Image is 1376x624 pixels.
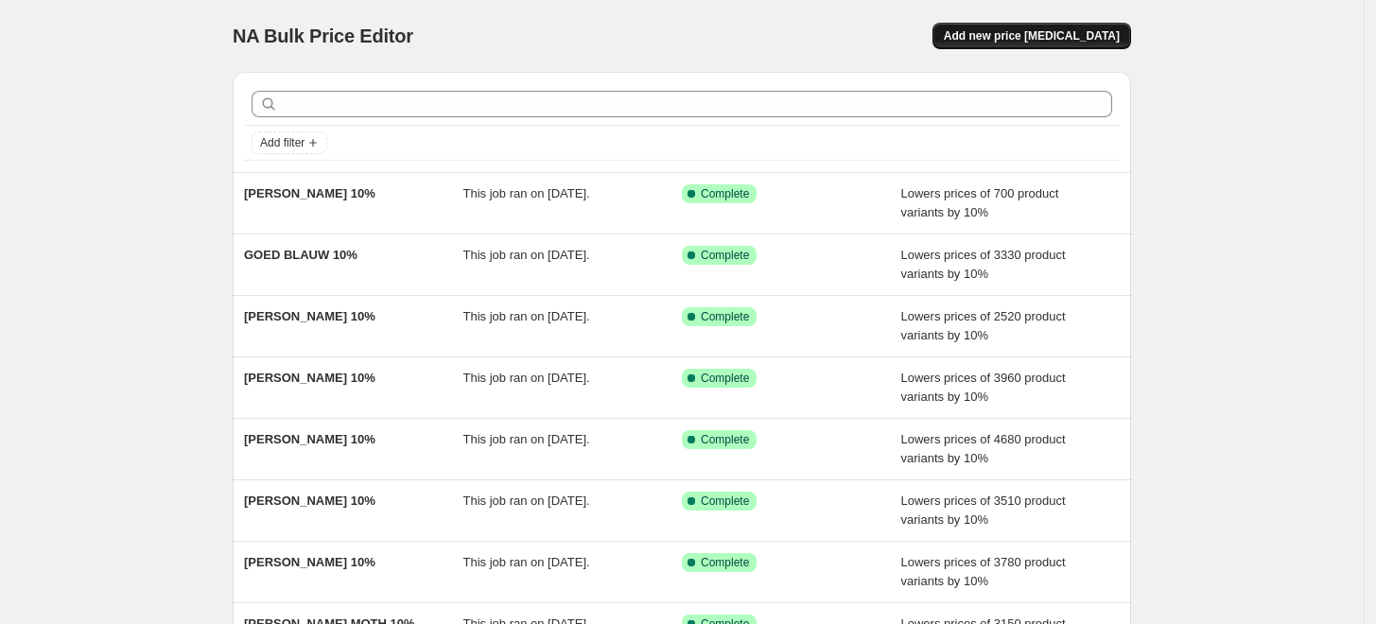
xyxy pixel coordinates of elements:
span: [PERSON_NAME] 10% [244,186,375,200]
span: This job ran on [DATE]. [463,248,590,262]
span: Complete [701,371,749,386]
span: Lowers prices of 700 product variants by 10% [901,186,1059,219]
span: Lowers prices of 3960 product variants by 10% [901,371,1066,404]
span: GOED BLAUW 10% [244,248,357,262]
span: [PERSON_NAME] 10% [244,432,375,446]
button: Add new price [MEDICAL_DATA] [932,23,1131,49]
span: This job ran on [DATE]. [463,309,590,323]
span: Add filter [260,135,305,150]
span: Complete [701,186,749,201]
span: Lowers prices of 4680 product variants by 10% [901,432,1066,465]
span: Lowers prices of 3780 product variants by 10% [901,555,1066,588]
span: [PERSON_NAME] 10% [244,555,375,569]
span: Complete [701,555,749,570]
span: This job ran on [DATE]. [463,494,590,508]
button: Add filter [252,131,327,154]
span: Lowers prices of 3510 product variants by 10% [901,494,1066,527]
span: This job ran on [DATE]. [463,186,590,200]
span: [PERSON_NAME] 10% [244,371,375,385]
span: Complete [701,309,749,324]
span: NA Bulk Price Editor [233,26,413,46]
span: This job ran on [DATE]. [463,432,590,446]
span: Lowers prices of 3330 product variants by 10% [901,248,1066,281]
span: Add new price [MEDICAL_DATA] [944,28,1120,43]
span: This job ran on [DATE]. [463,371,590,385]
span: Complete [701,248,749,263]
span: Complete [701,432,749,447]
span: Complete [701,494,749,509]
span: [PERSON_NAME] 10% [244,309,375,323]
span: Lowers prices of 2520 product variants by 10% [901,309,1066,342]
span: [PERSON_NAME] 10% [244,494,375,508]
span: This job ran on [DATE]. [463,555,590,569]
